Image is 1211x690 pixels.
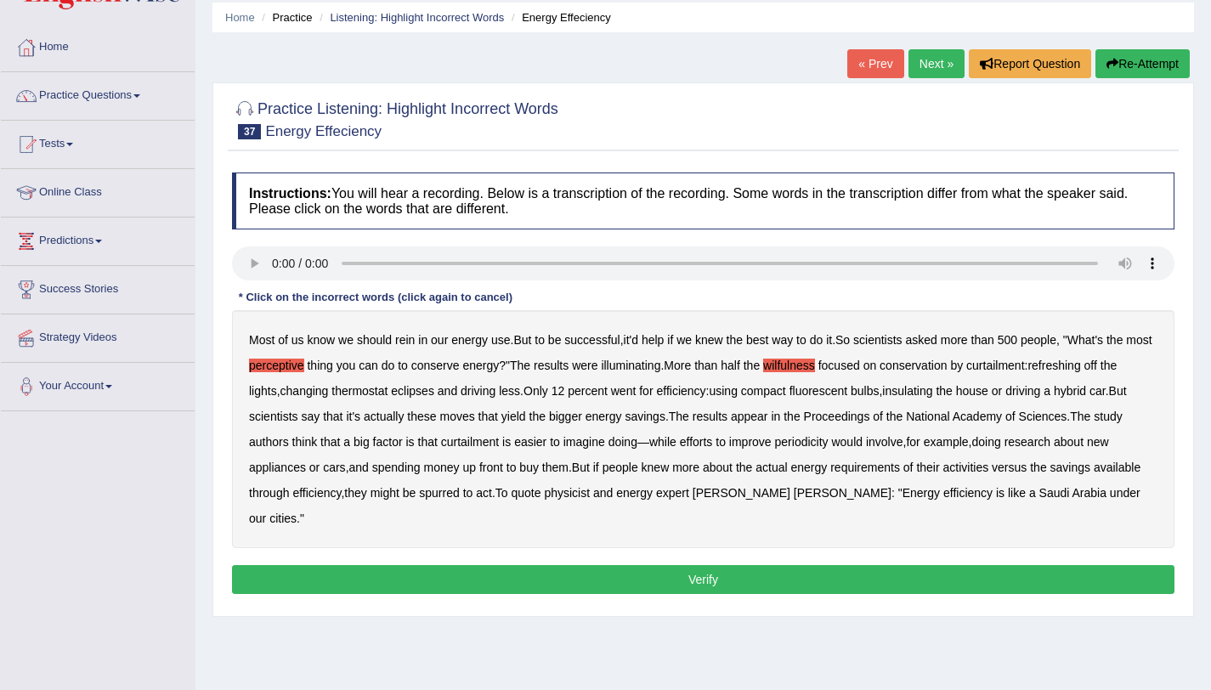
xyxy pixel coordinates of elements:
[826,333,832,347] b: it
[1101,359,1117,372] b: the
[1054,384,1086,398] b: hybrid
[709,384,737,398] b: using
[729,435,772,449] b: improve
[863,359,877,372] b: on
[507,9,611,25] li: Energy Effeciency
[998,333,1017,347] b: 500
[265,123,382,139] small: Energy Effeciency
[249,333,274,347] b: Most
[992,461,1027,474] b: versus
[502,435,511,449] b: is
[249,186,331,201] b: Instructions:
[232,565,1174,594] button: Verify
[249,384,277,398] b: lights
[924,435,969,449] b: example
[971,333,994,347] b: than
[642,333,664,347] b: help
[586,410,622,423] b: energy
[1,121,195,163] a: Tests
[1027,359,1080,372] b: refreshing
[818,359,860,372] b: focused
[796,333,806,347] b: to
[693,486,790,500] b: [PERSON_NAME]
[438,384,457,398] b: and
[344,486,366,500] b: they
[535,333,545,347] b: to
[656,384,705,398] b: efficiency
[903,461,914,474] b: of
[1005,384,1040,398] b: driving
[462,461,476,474] b: up
[499,384,520,398] b: less
[695,333,723,347] b: knew
[1004,435,1050,449] b: research
[771,410,780,423] b: in
[763,359,815,372] b: wilfulness
[716,435,726,449] b: to
[903,486,940,500] b: Energy
[495,486,508,500] b: To
[941,333,968,347] b: more
[291,333,304,347] b: us
[572,461,590,474] b: But
[544,486,590,500] b: physicist
[563,435,605,449] b: imagine
[359,359,378,372] b: can
[405,435,414,449] b: is
[548,333,562,347] b: be
[789,384,847,398] b: fluorescent
[280,384,329,398] b: changing
[439,410,474,423] b: moves
[391,384,434,398] b: eclipses
[642,461,670,474] b: knew
[1,266,195,308] a: Success Stories
[501,410,526,423] b: yield
[572,359,597,372] b: were
[835,333,850,347] b: So
[943,461,989,474] b: activities
[1,218,195,260] a: Predictions
[423,461,459,474] b: money
[810,333,823,347] b: do
[249,410,298,423] b: scientists
[1021,333,1056,347] b: people
[672,461,699,474] b: more
[238,124,261,139] span: 37
[1072,486,1106,500] b: Arabia
[309,461,320,474] b: or
[593,461,599,474] b: if
[308,333,336,347] b: know
[269,512,297,525] b: cities
[1087,435,1109,449] b: new
[1067,333,1103,347] b: What's
[693,410,727,423] b: results
[694,359,717,372] b: than
[611,384,637,398] b: went
[1110,486,1140,500] b: under
[529,410,546,423] b: the
[451,333,488,347] b: energy
[249,461,306,474] b: appliances
[703,461,733,474] b: about
[676,333,692,347] b: we
[851,384,879,398] b: bulbs
[552,384,565,398] b: 12
[419,486,459,500] b: spurred
[307,359,332,372] b: thing
[791,461,828,474] b: energy
[232,172,1174,229] h4: You will hear a recording. Below is a transcription of the recording. Some words in the transcrip...
[373,435,403,449] b: factor
[882,384,932,398] b: insulating
[364,410,404,423] b: actually
[1,169,195,212] a: Online Class
[736,461,752,474] b: the
[1030,461,1046,474] b: the
[1039,486,1070,500] b: Saudi
[382,359,395,372] b: do
[564,333,620,347] b: successful
[441,435,499,449] b: curtailment
[649,435,676,449] b: while
[301,410,320,423] b: say
[372,461,421,474] b: spending
[403,486,416,500] b: be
